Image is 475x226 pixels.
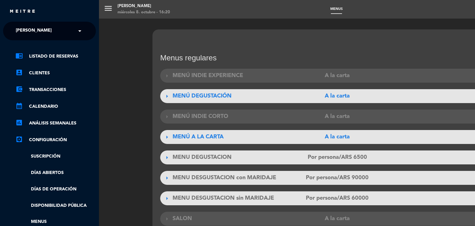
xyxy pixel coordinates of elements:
[15,119,23,126] i: assessment
[16,24,52,37] span: [PERSON_NAME]
[15,85,23,93] i: account_balance_wallet
[15,52,23,59] i: chrome_reader_mode
[15,202,96,209] a: Disponibilidad pública
[15,153,96,160] a: Suscripción
[15,136,96,144] a: Configuración
[15,69,96,77] a: Clientes
[15,186,96,193] a: Días de Operación
[15,136,23,143] i: settings_applications
[15,103,96,110] a: Calendario
[15,53,96,60] a: Listado de Reservas
[15,86,96,93] a: Transacciones
[15,218,96,225] a: Menus
[15,120,96,127] a: ANÁLISIS SEMANALES
[15,102,23,110] i: calendar_month
[15,169,96,176] a: Días abiertos
[15,69,23,76] i: account_box
[9,9,36,14] img: MEITRE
